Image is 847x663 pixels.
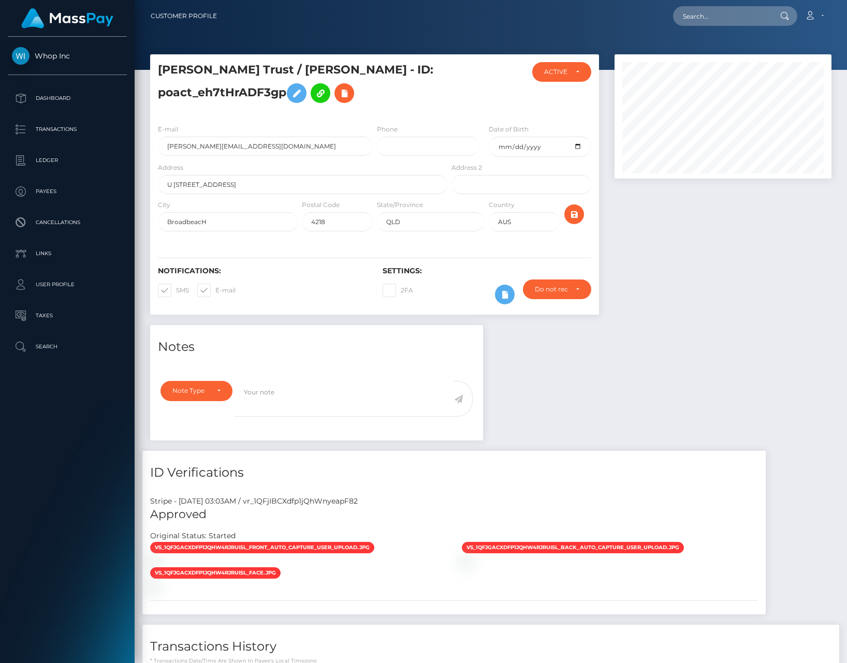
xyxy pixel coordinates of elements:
[12,277,123,292] p: User Profile
[150,542,374,553] span: vs_1QFjGACXdfp1jQhW4Rjrui5l_front_auto_capture_user_upload.jpg
[535,285,568,293] div: Do not require
[158,125,178,134] label: E-mail
[151,5,217,27] a: Customer Profile
[12,184,123,199] p: Payees
[12,153,123,168] p: Ledger
[673,6,770,26] input: Search...
[150,557,158,566] img: vr_1QFjIBCXdfp1jQhWnyeapF82file_1QFjHKCXdfp1jQhWwYhl0DLx
[8,272,127,298] a: User Profile
[150,583,158,591] img: vr_1QFjIBCXdfp1jQhWnyeapF82file_1QFjI3CXdfp1jQhW25juWmDI
[383,267,592,275] h6: Settings:
[462,542,684,553] span: vs_1QFjGACXdfp1jQhW4Rjrui5l_back_auto_capture_user_upload.jpg
[12,122,123,137] p: Transactions
[150,464,758,482] h4: ID Verifications
[12,215,123,230] p: Cancellations
[158,163,183,172] label: Address
[21,8,113,28] img: MassPay Logo
[12,47,30,65] img: Whop Inc
[451,163,482,172] label: Address 2
[158,284,189,297] label: SMS
[158,338,475,356] h4: Notes
[377,125,398,134] label: Phone
[462,557,470,566] img: vr_1QFjIBCXdfp1jQhWnyeapF82file_1QFjHeCXdfp1jQhWkmguTM7z
[523,279,592,299] button: Do not require
[160,381,232,401] button: Note Type
[158,200,170,210] label: City
[12,246,123,261] p: Links
[489,125,529,134] label: Date of Birth
[532,62,592,82] button: ACTIVE
[150,507,758,523] h5: Approved
[544,68,568,76] div: ACTIVE
[8,116,127,142] a: Transactions
[383,284,413,297] label: 2FA
[8,51,127,61] span: Whop Inc
[158,62,442,108] h5: [PERSON_NAME] Trust / [PERSON_NAME] - ID: poact_eh7tHrADF3gp
[489,200,515,210] label: Country
[150,638,831,656] h4: Transactions History
[302,200,340,210] label: Postal Code
[142,496,766,507] div: Stripe - [DATE] 03:03AM / vr_1QFjIBCXdfp1jQhWnyeapF82
[8,210,127,235] a: Cancellations
[172,387,209,395] div: Note Type
[150,567,281,579] span: vs_1QFjGACXdfp1jQhW4Rjrui5l_face.jpg
[8,179,127,204] a: Payees
[8,303,127,329] a: Taxes
[12,339,123,355] p: Search
[377,200,423,210] label: State/Province
[8,334,127,360] a: Search
[8,241,127,267] a: Links
[197,284,236,297] label: E-mail
[8,85,127,111] a: Dashboard
[12,91,123,106] p: Dashboard
[158,267,367,275] h6: Notifications:
[150,531,236,540] h7: Original Status: Started
[8,148,127,173] a: Ledger
[12,308,123,323] p: Taxes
